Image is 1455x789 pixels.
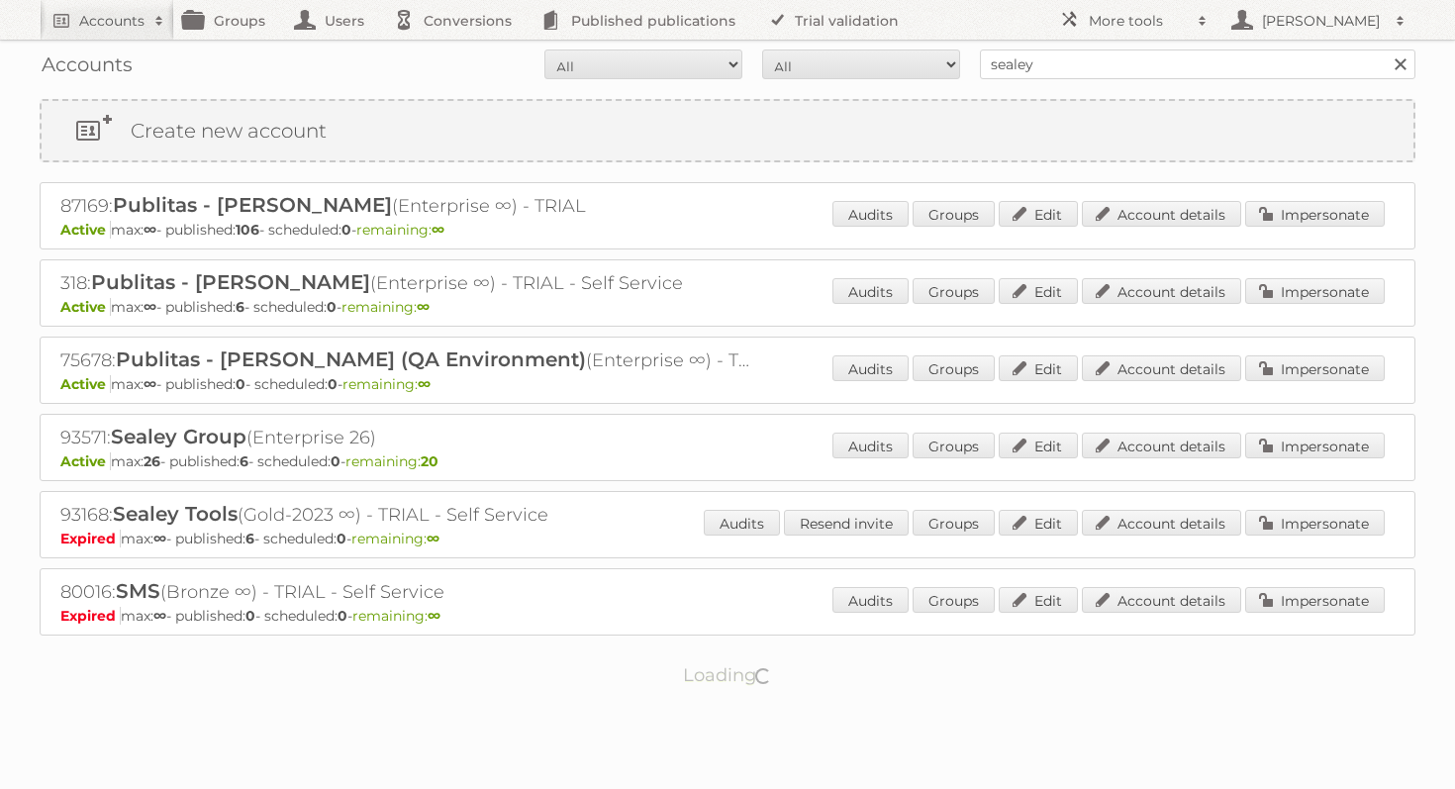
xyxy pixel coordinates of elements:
[999,510,1078,536] a: Edit
[341,221,351,239] strong: 0
[1082,510,1241,536] a: Account details
[999,201,1078,227] a: Edit
[1082,278,1241,304] a: Account details
[144,221,156,239] strong: ∞
[60,298,1395,316] p: max: - published: - scheduled: -
[91,270,370,294] span: Publitas - [PERSON_NAME]
[421,452,438,470] strong: 20
[60,270,753,296] h2: 318: (Enterprise ∞) - TRIAL - Self Service
[144,298,156,316] strong: ∞
[60,579,753,605] h2: 80016: (Bronze ∞) - TRIAL - Self Service
[1082,201,1241,227] a: Account details
[245,530,254,547] strong: 6
[144,375,156,393] strong: ∞
[327,298,337,316] strong: 0
[337,530,346,547] strong: 0
[1089,11,1188,31] h2: More tools
[341,298,430,316] span: remaining:
[240,452,248,470] strong: 6
[1082,433,1241,458] a: Account details
[1245,201,1385,227] a: Impersonate
[1245,510,1385,536] a: Impersonate
[784,510,909,536] a: Resend invite
[999,278,1078,304] a: Edit
[1245,587,1385,613] a: Impersonate
[345,452,438,470] span: remaining:
[1082,587,1241,613] a: Account details
[999,355,1078,381] a: Edit
[60,221,111,239] span: Active
[116,347,586,371] span: Publitas - [PERSON_NAME] (QA Environment)
[331,452,340,470] strong: 0
[79,11,145,31] h2: Accounts
[832,201,909,227] a: Audits
[245,607,255,625] strong: 0
[913,433,995,458] a: Groups
[60,502,753,528] h2: 93168: (Gold-2023 ∞) - TRIAL - Self Service
[1245,433,1385,458] a: Impersonate
[832,355,909,381] a: Audits
[832,433,909,458] a: Audits
[328,375,338,393] strong: 0
[60,298,111,316] span: Active
[418,375,431,393] strong: ∞
[428,607,440,625] strong: ∞
[999,587,1078,613] a: Edit
[60,530,121,547] span: Expired
[1245,355,1385,381] a: Impersonate
[432,221,444,239] strong: ∞
[427,530,439,547] strong: ∞
[1257,11,1386,31] h2: [PERSON_NAME]
[832,278,909,304] a: Audits
[338,607,347,625] strong: 0
[60,425,753,450] h2: 93571: (Enterprise 26)
[60,607,1395,625] p: max: - published: - scheduled: -
[60,452,1395,470] p: max: - published: - scheduled: -
[913,355,995,381] a: Groups
[42,101,1413,160] a: Create new account
[913,510,995,536] a: Groups
[356,221,444,239] span: remaining:
[60,607,121,625] span: Expired
[832,587,909,613] a: Audits
[913,201,995,227] a: Groups
[60,347,753,373] h2: 75678: (Enterprise ∞) - TRIAL - Self Service
[60,530,1395,547] p: max: - published: - scheduled: -
[60,221,1395,239] p: max: - published: - scheduled: -
[913,587,995,613] a: Groups
[352,607,440,625] span: remaining:
[111,425,246,448] span: Sealey Group
[621,655,835,695] p: Loading
[236,298,244,316] strong: 6
[342,375,431,393] span: remaining:
[113,502,238,526] span: Sealey Tools
[417,298,430,316] strong: ∞
[113,193,392,217] span: Publitas - [PERSON_NAME]
[704,510,780,536] a: Audits
[236,375,245,393] strong: 0
[913,278,995,304] a: Groups
[351,530,439,547] span: remaining:
[1082,355,1241,381] a: Account details
[153,607,166,625] strong: ∞
[144,452,160,470] strong: 26
[999,433,1078,458] a: Edit
[116,579,160,603] span: SMS
[60,375,111,393] span: Active
[60,375,1395,393] p: max: - published: - scheduled: -
[236,221,259,239] strong: 106
[60,452,111,470] span: Active
[1245,278,1385,304] a: Impersonate
[153,530,166,547] strong: ∞
[60,193,753,219] h2: 87169: (Enterprise ∞) - TRIAL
